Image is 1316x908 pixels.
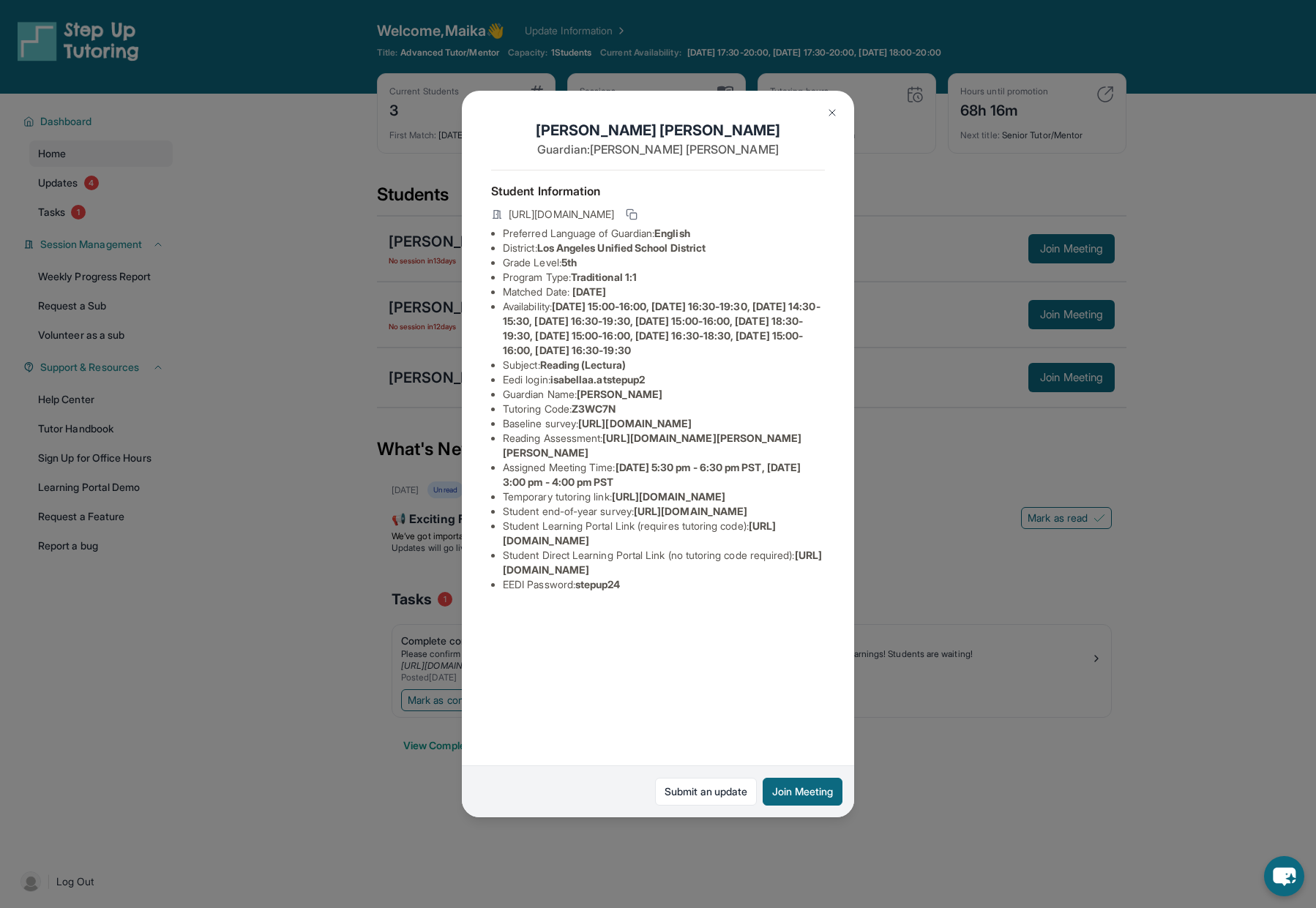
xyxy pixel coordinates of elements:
[655,778,757,806] a: Submit an update
[491,182,825,200] h4: Student Information
[503,241,825,255] li: District:
[503,431,825,460] li: Reading Assessment :
[503,226,825,241] li: Preferred Language of Guardian:
[503,548,825,577] li: Student Direct Learning Portal Link (no tutoring code required) :
[572,402,616,415] span: Z3WC7N
[503,402,825,416] li: Tutoring Code :
[503,460,825,489] li: Assigned Meeting Time :
[503,387,825,402] li: Guardian Name :
[503,300,820,356] span: [DATE] 15:00-16:00, [DATE] 16:30-19:30, [DATE] 14:30-15:30, [DATE] 16:30-19:30, [DATE] 15:00-16:0...
[503,504,825,519] li: Student end-of-year survey :
[503,432,802,459] span: [URL][DOMAIN_NAME][PERSON_NAME][PERSON_NAME]
[571,271,637,283] span: Traditional 1:1
[503,299,825,358] li: Availability:
[509,207,614,222] span: [URL][DOMAIN_NAME]
[575,578,621,590] span: stepup24
[503,270,825,285] li: Program Type:
[503,416,825,431] li: Baseline survey :
[826,107,838,119] img: Close Icon
[503,255,825,270] li: Grade Level:
[503,577,825,592] li: EEDI Password :
[537,241,706,254] span: Los Angeles Unified School District
[540,359,626,371] span: Reading (Lectura)
[503,461,801,488] span: [DATE] 5:30 pm - 6:30 pm PST, [DATE] 3:00 pm - 4:00 pm PST
[612,490,725,503] span: [URL][DOMAIN_NAME]
[491,140,825,158] p: Guardian: [PERSON_NAME] [PERSON_NAME]
[503,372,825,387] li: Eedi login :
[654,227,690,239] span: English
[503,285,825,299] li: Matched Date:
[503,519,825,548] li: Student Learning Portal Link (requires tutoring code) :
[623,206,640,223] button: Copy link
[577,388,662,400] span: [PERSON_NAME]
[491,120,825,140] h1: [PERSON_NAME] [PERSON_NAME]
[572,285,606,298] span: [DATE]
[763,778,842,806] button: Join Meeting
[550,373,645,386] span: isabellaa.atstepup2
[634,505,747,517] span: [URL][DOMAIN_NAME]
[503,358,825,372] li: Subject :
[503,489,825,504] li: Temporary tutoring link :
[561,256,577,269] span: 5th
[1264,856,1304,896] button: chat-button
[578,417,692,429] span: [URL][DOMAIN_NAME]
